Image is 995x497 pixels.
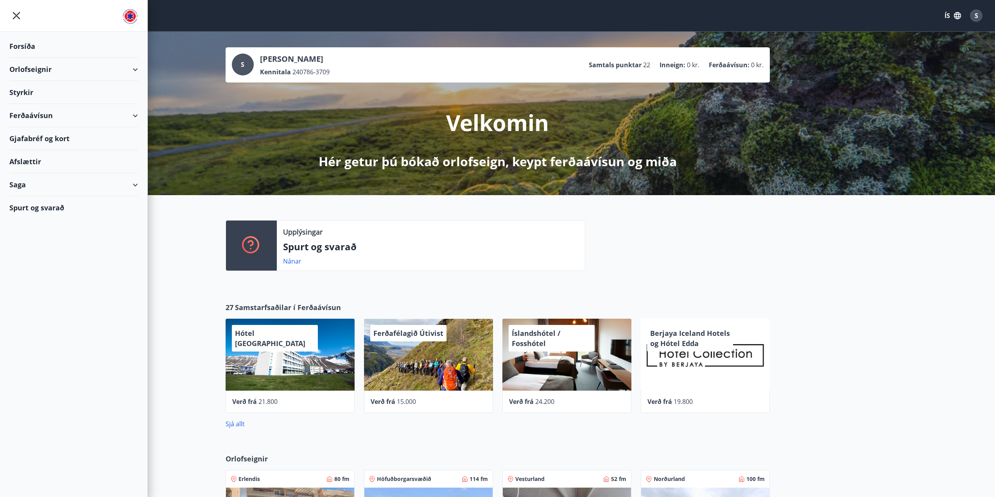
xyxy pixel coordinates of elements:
[371,397,395,406] span: Verð frá
[9,104,138,127] div: Ferðaávísun
[377,475,431,483] span: Höfuðborgarsvæðið
[9,150,138,173] div: Afslættir
[373,328,443,338] span: Ferðafélagið Útivist
[9,9,23,23] button: menu
[397,397,416,406] span: 15.000
[122,9,138,24] img: union_logo
[283,240,579,253] p: Spurt og svarað
[967,6,986,25] button: S
[9,58,138,81] div: Orlofseignir
[226,454,268,464] span: Orlofseignir
[232,397,257,406] span: Verð frá
[319,153,677,170] p: Hér getur þú bókað orlofseign, keypt ferðaávísun og miða
[9,173,138,196] div: Saga
[509,397,534,406] span: Verð frá
[9,127,138,150] div: Gjafabréf og kort
[687,61,699,69] span: 0 kr.
[515,475,545,483] span: Vesturland
[235,328,305,348] span: Hótel [GEOGRAPHIC_DATA]
[9,35,138,58] div: Forsíða
[654,475,685,483] span: Norðurland
[647,397,672,406] span: Verð frá
[334,475,350,483] span: 80 fm
[940,9,965,23] button: ÍS
[611,475,626,483] span: 52 fm
[241,60,244,69] span: S
[258,397,278,406] span: 21.800
[9,196,138,219] div: Spurt og svarað
[674,397,693,406] span: 19.800
[470,475,488,483] span: 114 fm
[650,328,730,348] span: Berjaya Iceland Hotels og Hótel Edda
[643,61,650,69] span: 22
[226,302,233,312] span: 27
[283,257,301,266] a: Nánar
[292,68,330,76] span: 240786-3709
[260,68,291,76] p: Kennitala
[446,108,549,137] p: Velkomin
[238,475,260,483] span: Erlendis
[660,61,685,69] p: Inneign :
[709,61,749,69] p: Ferðaávísun :
[235,302,341,312] span: Samstarfsaðilar í Ferðaávísun
[226,420,245,428] a: Sjá allt
[746,475,765,483] span: 100 fm
[975,11,978,20] span: S
[589,61,642,69] p: Samtals punktar
[283,227,323,237] p: Upplýsingar
[9,81,138,104] div: Styrkir
[260,54,330,65] p: [PERSON_NAME]
[751,61,764,69] span: 0 kr.
[512,328,560,348] span: Íslandshótel / Fosshótel
[535,397,554,406] span: 24.200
